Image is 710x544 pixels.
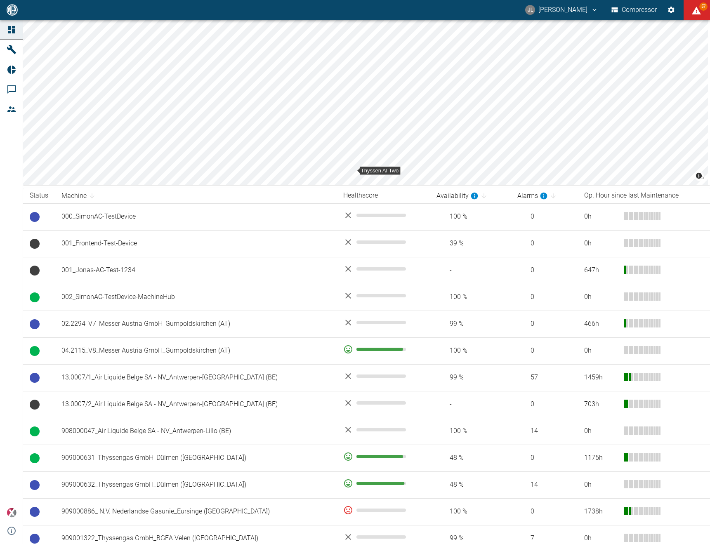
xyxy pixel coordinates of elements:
[343,371,423,381] div: No data
[23,20,708,185] canvas: Map
[337,188,430,203] th: Healthscore
[30,212,40,222] span: Ready to run
[30,507,40,517] span: Ready to run
[343,237,423,247] div: No data
[584,400,617,409] div: 703 h
[55,230,337,257] td: 001_Frontend-Test-Device
[584,239,617,248] div: 0 h
[699,2,708,11] span: 57
[436,534,505,543] span: 99 %
[343,318,423,327] div: No data
[23,188,55,203] th: Status
[55,471,337,498] td: 909000632_Thyssengas GmbH_Dülmen ([GEOGRAPHIC_DATA])
[436,266,505,275] span: -
[30,239,40,249] span: Running
[30,346,40,356] span: Running
[436,292,505,302] span: 100 %
[30,453,40,463] span: Running
[7,508,17,518] img: Xplore Logo
[517,191,548,201] div: calculated for the last 7 days
[584,373,617,382] div: 1459 h
[436,426,505,436] span: 100 %
[436,191,479,201] div: calculated for the last 7 days
[517,346,571,356] span: 0
[30,292,40,302] span: Running
[584,426,617,436] div: 0 h
[343,344,423,354] div: 94 %
[343,210,423,220] div: No data
[524,2,599,17] button: ai-cas@nea-x.net
[517,426,571,436] span: 14
[61,191,97,201] span: Machine
[584,453,617,463] div: 1175 h
[517,373,571,382] span: 57
[517,319,571,329] span: 0
[30,480,40,490] span: Ready to run
[517,400,571,409] span: 0
[30,534,40,544] span: Ready to run
[55,498,337,525] td: 909000886_ N.V. Nederlandse Gasunie_Eursinge ([GEOGRAPHIC_DATA])
[584,534,617,543] div: 0 h
[55,203,337,230] td: 000_SimonAC-TestDevice
[343,505,423,515] div: 0 %
[578,188,710,203] th: Op. Hour since last Maintenance
[343,425,423,435] div: No data
[517,507,571,516] span: 0
[517,534,571,543] span: 7
[517,292,571,302] span: 0
[55,391,337,418] td: 13.0007/2_Air Liquide Belge SA - NV_Antwerpen-[GEOGRAPHIC_DATA] (BE)
[343,264,423,274] div: No data
[517,480,571,490] span: 14
[436,453,505,463] span: 48 %
[343,478,423,488] div: 97 %
[30,266,40,276] span: No Data
[517,266,571,275] span: 0
[343,452,423,462] div: 94 %
[436,319,505,329] span: 99 %
[343,398,423,408] div: No data
[55,364,337,391] td: 13.0007/1_Air Liquide Belge SA - NV_Antwerpen-[GEOGRAPHIC_DATA] (BE)
[584,319,617,329] div: 466 h
[584,480,617,490] div: 0 h
[55,257,337,284] td: 001_Jonas-AC-Test-1234
[584,292,617,302] div: 0 h
[30,426,40,436] span: Running
[436,507,505,516] span: 100 %
[584,507,617,516] div: 1738 h
[55,337,337,364] td: 04.2115_V8_Messer Austria GmbH_Gumpoldskirchen (AT)
[55,311,337,337] td: 02.2294_V7_Messer Austria GmbH_Gumpoldskirchen (AT)
[517,212,571,221] span: 0
[343,532,423,542] div: No data
[610,2,659,17] button: Compressor
[55,418,337,445] td: 908000047_Air Liquide Belge SA - NV_Antwerpen-Lillo (BE)
[436,400,505,409] span: -
[584,266,617,275] div: 647 h
[30,373,40,383] span: Ready to run
[584,212,617,221] div: 0 h
[55,284,337,311] td: 002_SimonAC-TestDevice-MachineHub
[517,239,571,248] span: 0
[436,480,505,490] span: 48 %
[30,319,40,329] span: Ready to run
[30,400,40,410] span: No Data
[436,346,505,356] span: 100 %
[584,346,617,356] div: 0 h
[436,373,505,382] span: 99 %
[436,212,505,221] span: 100 %
[664,2,679,17] button: Settings
[55,445,337,471] td: 909000631_Thyssengas GmbH_Dülmen ([GEOGRAPHIC_DATA])
[517,453,571,463] span: 0
[343,291,423,301] div: No data
[436,239,505,248] span: 39 %
[6,4,19,15] img: logo
[525,5,535,15] div: JL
